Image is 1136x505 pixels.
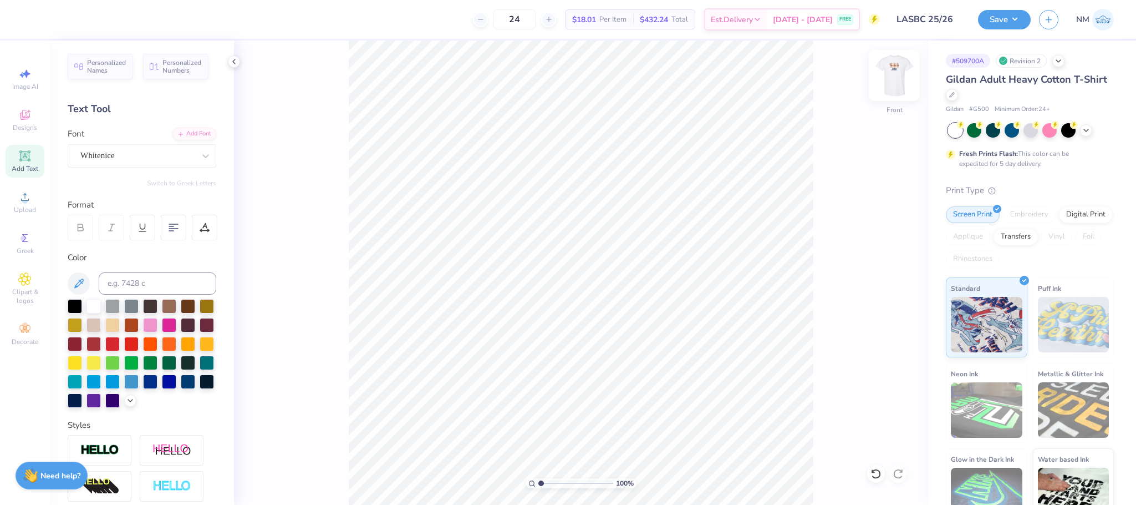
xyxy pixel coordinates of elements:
span: Personalized Names [87,59,126,74]
div: Foil [1076,229,1102,245]
span: Greek [17,246,34,255]
div: Revision 2 [996,54,1047,68]
span: Water based Ink [1038,453,1089,465]
div: Vinyl [1041,229,1072,245]
span: Gildan [946,105,964,114]
span: Glow in the Dark Ink [951,453,1014,465]
span: Gildan Adult Heavy Cotton T-Shirt [946,73,1107,86]
div: Transfers [994,229,1038,245]
a: NM [1076,9,1114,31]
div: Embroidery [1003,206,1056,223]
input: e.g. 7428 c [99,272,216,295]
div: # 509700A [946,54,990,68]
img: Negative Space [152,480,191,493]
span: Neon Ink [951,368,978,380]
button: Switch to Greek Letters [147,179,216,188]
span: Decorate [12,337,38,346]
div: Styles [68,419,216,432]
img: Naina Mehta [1092,9,1114,31]
div: Color [68,251,216,264]
span: Per Item [599,14,626,26]
img: Shadow [152,443,191,457]
img: Neon Ink [951,382,1022,438]
span: Puff Ink [1038,282,1061,294]
button: Save [978,10,1031,29]
img: Front [872,53,916,98]
span: Metallic & Glitter Ink [1038,368,1103,380]
span: Est. Delivery [711,14,753,26]
span: Add Text [12,164,38,173]
img: Standard [951,297,1022,352]
div: Digital Print [1059,206,1113,223]
span: Upload [14,205,36,214]
span: [DATE] - [DATE] [773,14,833,26]
input: Untitled Design [888,8,970,31]
span: NM [1076,13,1089,26]
span: Designs [13,123,37,132]
div: This color can be expedited for 5 day delivery. [959,149,1096,169]
span: # G500 [969,105,989,114]
input: – – [493,9,536,29]
div: Rhinestones [946,251,1000,267]
strong: Fresh Prints Flash: [959,149,1018,158]
span: FREE [839,16,851,23]
strong: Need help? [40,471,80,481]
div: Format [68,199,217,211]
span: Total [671,14,688,26]
img: Puff Ink [1038,297,1109,352]
span: 100 % [616,478,634,488]
img: Metallic & Glitter Ink [1038,382,1109,438]
div: Add Font [172,128,216,140]
span: Image AI [12,82,38,91]
span: Clipart & logos [6,287,44,305]
div: Applique [946,229,990,245]
div: Text Tool [68,102,216,117]
span: Minimum Order: 24 + [995,105,1050,114]
div: Print Type [946,184,1114,197]
div: Screen Print [946,206,1000,223]
span: Standard [951,282,980,294]
label: Font [68,128,84,140]
span: $18.01 [572,14,596,26]
img: Stroke [80,444,119,457]
span: Personalized Numbers [162,59,202,74]
span: $432.24 [640,14,668,26]
div: Front [887,105,903,115]
img: 3d Illusion [80,478,119,496]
